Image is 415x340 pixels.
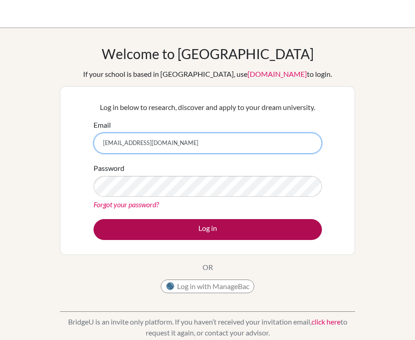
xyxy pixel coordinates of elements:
[94,120,111,130] label: Email
[94,200,159,209] a: Forgot your password?
[311,317,341,326] a: click here
[94,163,124,174] label: Password
[161,280,254,293] button: Log in with ManageBac
[94,102,322,113] p: Log in below to research, discover and apply to your dream university.
[94,219,322,240] button: Log in
[203,262,213,273] p: OR
[83,69,332,80] div: If your school is based in [GEOGRAPHIC_DATA], use to login.
[60,316,355,338] p: BridgeU is an invite only platform. If you haven’t received your invitation email, to request it ...
[102,45,314,62] h1: Welcome to [GEOGRAPHIC_DATA]
[247,70,307,78] a: [DOMAIN_NAME]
